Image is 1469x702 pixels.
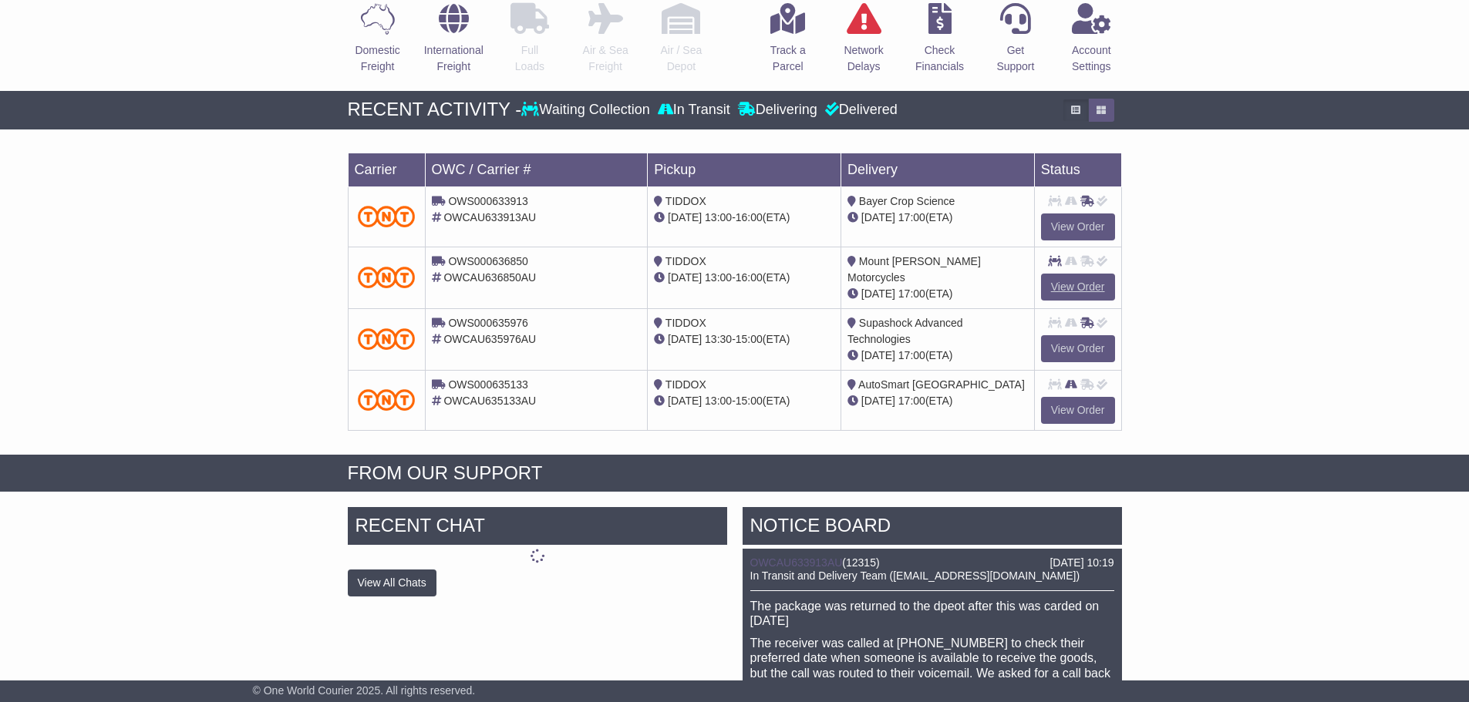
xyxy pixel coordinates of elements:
[443,395,536,407] span: OWCAU635133AU
[705,271,732,284] span: 13:00
[770,2,807,83] a: Track aParcel
[841,153,1034,186] td: Delivery
[358,328,416,349] img: TNT_Domestic.png
[348,462,1122,485] div: FROM OUR SUPPORT
[996,2,1035,83] a: GetSupport
[734,102,821,119] div: Delivering
[847,210,1028,226] div: (ETA)
[448,195,528,207] span: OWS000633913
[996,42,1034,75] p: Get Support
[648,153,841,186] td: Pickup
[1041,397,1115,424] a: View Order
[348,507,727,549] div: RECENT CHAT
[847,286,1028,302] div: (ETA)
[654,393,834,409] div: - (ETA)
[448,255,528,267] span: OWS000636850
[750,599,1114,628] p: The package was returned to the dpeot after this was carded on [DATE]
[844,42,883,75] p: Network Delays
[665,195,706,207] span: TIDDOX
[743,507,1122,549] div: NOTICE BOARD
[1071,2,1112,83] a: AccountSettings
[750,569,1080,582] span: In Transit and Delivery Team ([EMAIL_ADDRESS][DOMAIN_NAME])
[348,153,425,186] td: Carrier
[358,389,416,410] img: TNT_Domestic.png
[448,378,528,391] span: OWS000635133
[668,211,702,223] span: [DATE]
[898,211,925,223] span: 17:00
[1041,213,1115,240] a: View Order
[665,378,706,391] span: TIDDOX
[583,42,628,75] p: Air & Sea Freight
[915,42,964,75] p: Check Financials
[354,2,400,83] a: DomesticFreight
[898,349,925,361] span: 17:00
[510,42,549,75] p: Full Loads
[847,348,1028,364] div: (ETA)
[861,349,895,361] span: [DATE]
[847,317,963,345] span: Supashock Advanced Technologies
[668,395,702,407] span: [DATE]
[443,333,536,345] span: OWCAU635976AU
[443,271,536,284] span: OWCAU636850AU
[846,556,876,569] span: 12315
[736,271,763,284] span: 16:00
[736,211,763,223] span: 16:00
[898,287,925,300] span: 17:00
[348,99,522,121] div: RECENT ACTIVITY -
[665,317,706,329] span: TIDDOX
[358,206,416,227] img: TNT_Domestic.png
[355,42,399,75] p: Domestic Freight
[750,556,843,569] a: OWCAU633913AU
[665,255,706,267] span: TIDDOX
[861,395,895,407] span: [DATE]
[661,42,702,75] p: Air / Sea Depot
[915,2,965,83] a: CheckFinancials
[425,153,648,186] td: OWC / Carrier #
[521,102,653,119] div: Waiting Collection
[847,393,1028,409] div: (ETA)
[821,102,898,119] div: Delivered
[843,2,884,83] a: NetworkDelays
[736,395,763,407] span: 15:00
[861,287,895,300] span: [DATE]
[654,331,834,348] div: - (ETA)
[705,395,732,407] span: 13:00
[859,195,955,207] span: Bayer Crop Science
[1041,335,1115,362] a: View Order
[1034,153,1121,186] td: Status
[348,569,436,596] button: View All Chats
[1072,42,1111,75] p: Account Settings
[358,267,416,287] img: TNT_Domestic.png
[705,211,732,223] span: 13:00
[654,210,834,226] div: - (ETA)
[750,556,1114,569] div: ( )
[443,211,536,223] span: OWCAU633913AU
[668,271,702,284] span: [DATE]
[654,102,734,119] div: In Transit
[736,333,763,345] span: 15:00
[424,42,483,75] p: International Freight
[423,2,484,83] a: InternationalFreight
[253,684,476,697] span: © One World Courier 2025. All rights reserved.
[668,333,702,345] span: [DATE]
[847,255,981,284] span: Mount [PERSON_NAME] Motorcycles
[1041,274,1115,301] a: View Order
[858,378,1025,391] span: AutoSmart [GEOGRAPHIC_DATA]
[898,395,925,407] span: 17:00
[448,317,528,329] span: OWS000635976
[705,333,732,345] span: 13:30
[1050,556,1114,569] div: [DATE] 10:19
[861,211,895,223] span: [DATE]
[770,42,806,75] p: Track a Parcel
[654,270,834,286] div: - (ETA)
